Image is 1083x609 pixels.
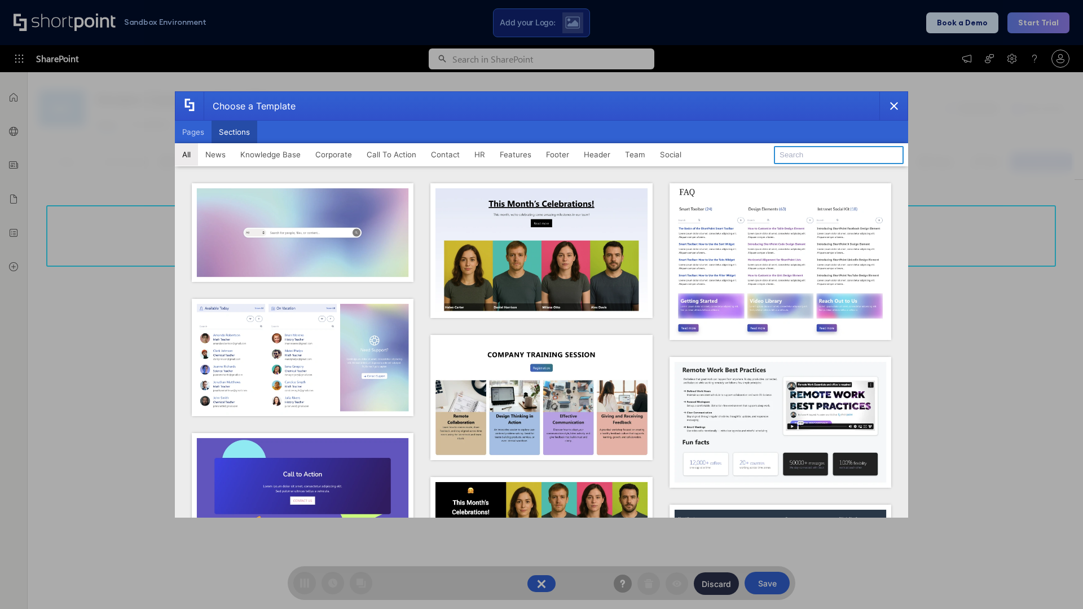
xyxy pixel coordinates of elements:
[233,143,308,166] button: Knowledge Base
[492,143,539,166] button: Features
[175,143,198,166] button: All
[175,121,212,143] button: Pages
[198,143,233,166] button: News
[576,143,618,166] button: Header
[175,91,908,518] div: template selector
[539,143,576,166] button: Footer
[653,143,689,166] button: Social
[1027,555,1083,609] iframe: Chat Widget
[359,143,424,166] button: Call To Action
[424,143,467,166] button: Contact
[308,143,359,166] button: Corporate
[204,92,296,120] div: Choose a Template
[618,143,653,166] button: Team
[467,143,492,166] button: HR
[774,146,904,164] input: Search
[212,121,257,143] button: Sections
